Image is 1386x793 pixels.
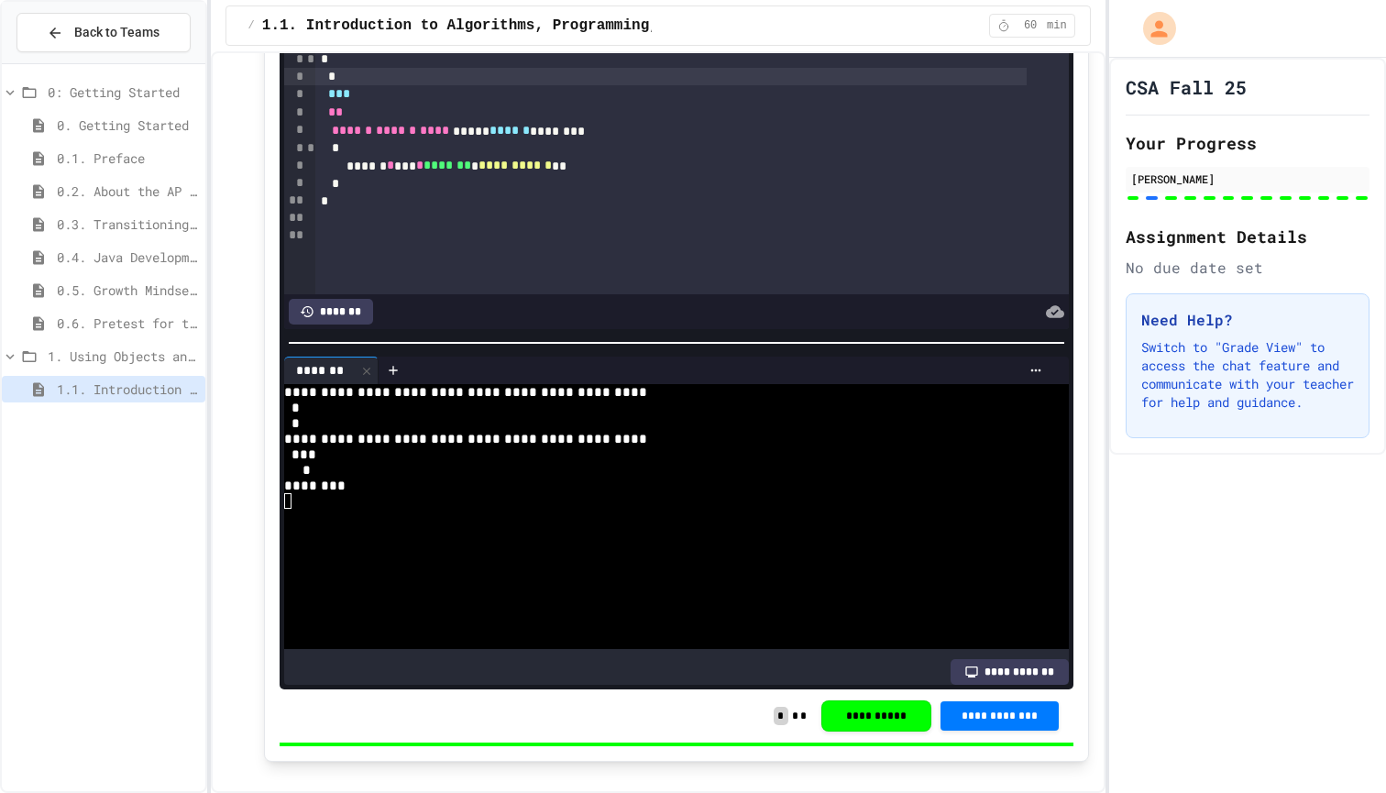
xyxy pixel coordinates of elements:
[57,116,198,135] span: 0. Getting Started
[57,281,198,300] span: 0.5. Growth Mindset and Pair Programming
[248,18,255,33] span: /
[1126,74,1247,100] h1: CSA Fall 25
[1141,309,1354,331] h3: Need Help?
[57,182,198,201] span: 0.2. About the AP CSA Exam
[57,215,198,234] span: 0.3. Transitioning from AP CSP to AP CSA
[1124,7,1181,50] div: My Account
[74,23,159,42] span: Back to Teams
[48,347,198,366] span: 1. Using Objects and Methods
[1016,18,1045,33] span: 60
[1131,171,1364,187] div: [PERSON_NAME]
[57,149,198,168] span: 0.1. Preface
[57,380,198,399] span: 1.1. Introduction to Algorithms, Programming, and Compilers
[57,314,198,333] span: 0.6. Pretest for the AP CSA Exam
[1141,338,1354,412] p: Switch to "Grade View" to access the chat feature and communicate with your teacher for help and ...
[57,248,198,267] span: 0.4. Java Development Environments
[48,83,198,102] span: 0: Getting Started
[1126,130,1369,156] h2: Your Progress
[1126,257,1369,279] div: No due date set
[1126,224,1369,249] h2: Assignment Details
[16,13,191,52] button: Back to Teams
[1047,18,1067,33] span: min
[262,15,782,37] span: 1.1. Introduction to Algorithms, Programming, and Compilers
